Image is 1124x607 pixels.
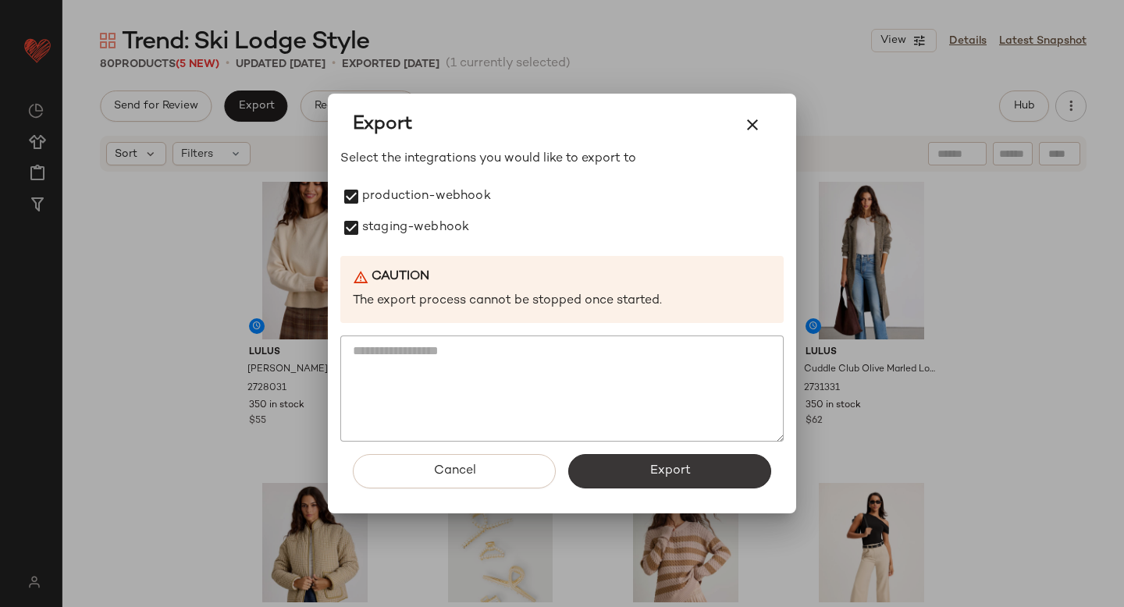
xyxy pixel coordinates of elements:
[362,212,469,243] label: staging-webhook
[340,150,784,169] p: Select the integrations you would like to export to
[568,454,771,488] button: Export
[372,268,429,286] b: Caution
[353,454,556,488] button: Cancel
[362,181,491,212] label: production-webhook
[432,463,475,478] span: Cancel
[353,293,771,311] p: The export process cannot be stopped once started.
[353,112,412,137] span: Export
[649,463,690,478] span: Export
